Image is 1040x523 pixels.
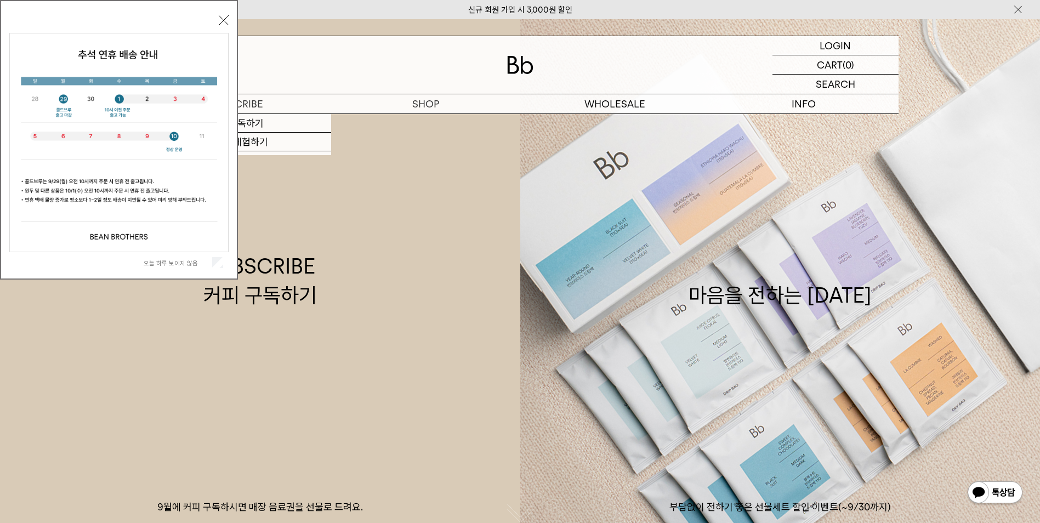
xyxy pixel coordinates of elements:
[507,56,533,74] img: 로고
[219,15,229,25] button: 닫기
[203,252,317,310] div: SUBSCRIBE 커피 구독하기
[144,259,210,267] label: 오늘 하루 보이지 않음
[468,5,572,15] a: 신규 회원 가입 시 3,000원 할인
[689,252,872,310] div: 마음을 전하는 [DATE]
[817,55,843,74] p: CART
[709,94,899,113] p: INFO
[967,480,1024,507] img: 카카오톡 채널 1:1 채팅 버튼
[331,94,520,113] a: SHOP
[10,33,228,252] img: 5e4d662c6b1424087153c0055ceb1a13_140731.jpg
[843,55,854,74] p: (0)
[772,55,899,75] a: CART (0)
[816,75,855,94] p: SEARCH
[520,94,709,113] p: WHOLESALE
[772,36,899,55] a: LOGIN
[820,36,851,55] p: LOGIN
